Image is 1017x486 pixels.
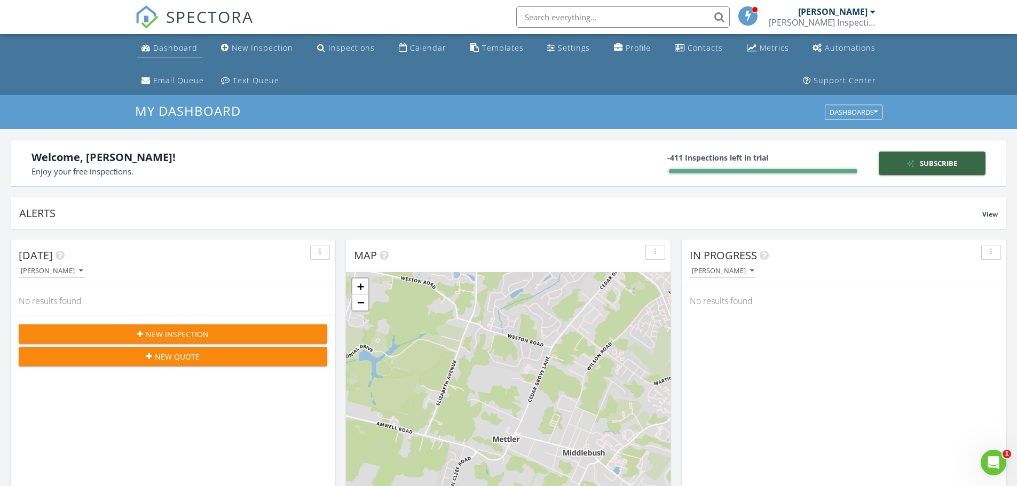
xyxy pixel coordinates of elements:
a: Automations (Basic) [808,38,880,58]
div: No results found [682,286,1006,315]
span: New Quote [155,351,200,362]
div: [PERSON_NAME] [692,267,754,275]
button: New Quote [19,347,327,366]
a: New Inspection [217,38,297,58]
a: Contacts [671,38,727,58]
div: Email Queue [153,75,204,85]
div: Dashboards [830,109,878,116]
iframe: Intercom live chat [981,450,1006,475]
a: Templates [466,38,528,58]
div: Calendar [410,43,446,53]
div: Patten Inspections LLC [769,17,876,28]
a: Company Profile [610,38,655,58]
div: Inspections [328,43,375,53]
span: 1 [1003,450,1011,458]
div: -411 Inspections left in trial [667,152,857,163]
a: Zoom out [352,294,368,310]
div: Contacts [688,43,723,53]
button: New Inspection [19,324,327,344]
span: In Progress [690,248,757,262]
span: Map [354,248,377,262]
span: SPECTORA [166,5,254,28]
div: Dashboard [153,43,198,53]
div: Subscribe [883,158,981,169]
input: Search everything... [516,6,730,28]
a: Text Queue [217,71,283,91]
button: [PERSON_NAME] [19,264,85,278]
span: View [982,210,998,219]
button: [PERSON_NAME] [690,264,756,278]
img: The Best Home Inspection Software - Spectora [135,5,159,29]
div: Templates [482,43,524,53]
div: Text Queue [233,75,279,85]
a: Metrics [743,38,793,58]
span: New Inspection [146,329,209,340]
div: Support Center [814,75,876,85]
div: Metrics [760,43,789,53]
div: Automations [825,43,876,53]
a: Email Queue [137,71,208,91]
div: Settings [558,43,590,53]
a: Support Center [799,71,880,91]
div: New Inspection [232,43,293,53]
div: Profile [626,43,651,53]
a: SPECTORA [135,14,254,37]
a: Dashboard [137,38,202,58]
a: Inspections [313,38,379,58]
span: My Dashboard [135,102,241,119]
div: Alerts [19,206,982,220]
img: icon-sparkles-377fab4bbd7c819a5895.svg [906,160,920,168]
div: Enjoy your free inspections. [31,165,508,178]
div: [PERSON_NAME] [798,6,868,17]
a: Zoom in [352,278,368,294]
button: Dashboards [825,105,882,120]
a: Calendar [395,38,451,58]
span: [DATE] [19,248,53,262]
a: Subscribe [879,152,986,175]
a: Settings [543,38,594,58]
div: [PERSON_NAME] [21,267,83,275]
div: Welcome, [PERSON_NAME]! [31,149,508,165]
div: No results found [11,286,335,315]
